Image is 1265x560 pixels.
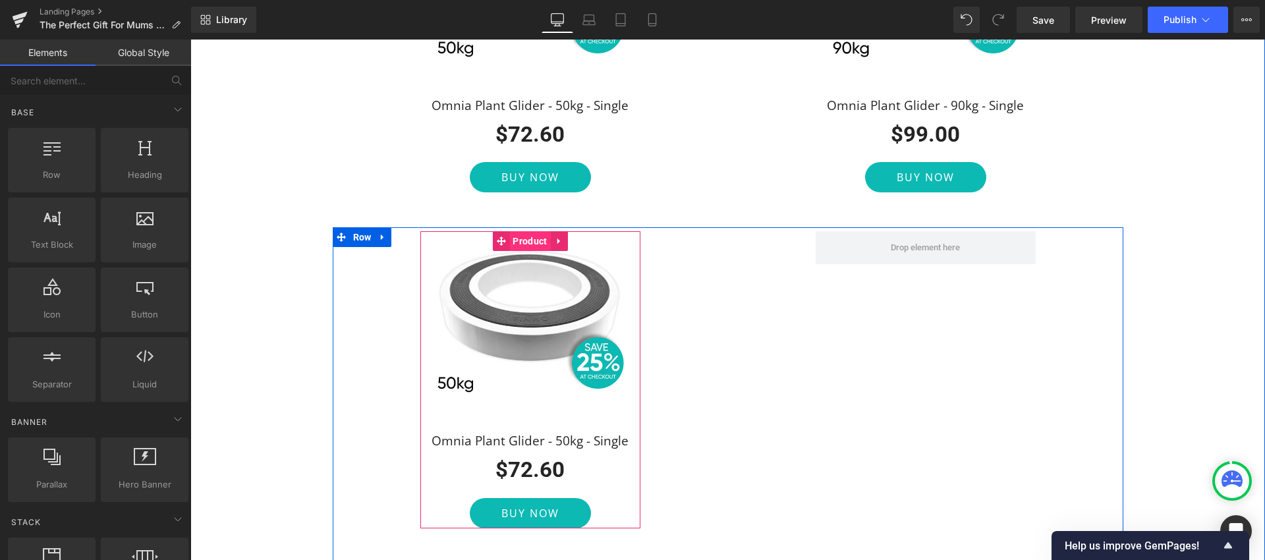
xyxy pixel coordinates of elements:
[360,192,378,211] a: Expand / Collapse
[40,7,191,17] a: Landing Pages
[96,40,191,66] a: Global Style
[636,7,668,33] a: Mobile
[241,383,438,410] a: Omnia Plant Glider - 50kg - Single
[12,378,92,391] span: Separator
[279,459,401,489] button: Buy Now
[1032,13,1054,27] span: Save
[10,516,42,528] span: Stack
[985,7,1011,33] button: Redo
[1220,515,1252,547] div: Open Intercom Messenger
[675,123,796,153] button: Buy Now
[105,308,184,322] span: Button
[184,188,201,208] a: Expand / Collapse
[1233,7,1260,33] button: More
[542,7,573,33] a: Desktop
[1091,13,1127,27] span: Preview
[105,238,184,252] span: Image
[319,192,360,211] span: Product
[10,416,49,428] span: Banner
[12,168,92,182] span: Row
[1065,538,1236,553] button: Show survey - Help us improve GemPages!
[706,130,764,145] span: Buy Now
[305,82,374,107] span: $72.60
[12,478,92,491] span: Parallax
[305,417,374,443] span: $72.60
[216,14,247,26] span: Library
[1148,7,1228,33] button: Publish
[1075,7,1142,33] a: Preview
[12,308,92,322] span: Icon
[573,7,605,33] a: Laptop
[105,168,184,182] span: Heading
[279,123,401,153] button: Buy Now
[10,106,36,119] span: Base
[191,7,256,33] a: New Library
[230,192,450,383] img: Omnia Plant Glider - 50kg - Single
[105,378,184,391] span: Liquid
[40,20,166,30] span: The Perfect Gift For Mums Who Love to Garden
[605,7,636,33] a: Tablet
[636,47,833,74] a: Omnia Plant Glider - 90kg - Single
[12,238,92,252] span: Text Block
[311,130,369,145] span: Buy Now
[1164,14,1196,25] span: Publish
[1065,540,1220,552] span: Help us improve GemPages!
[105,478,184,491] span: Hero Banner
[700,82,770,107] span: $99.00
[311,466,369,481] span: Buy Now
[159,188,184,208] span: Row
[953,7,980,33] button: Undo
[241,47,438,74] a: Omnia Plant Glider - 50kg - Single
